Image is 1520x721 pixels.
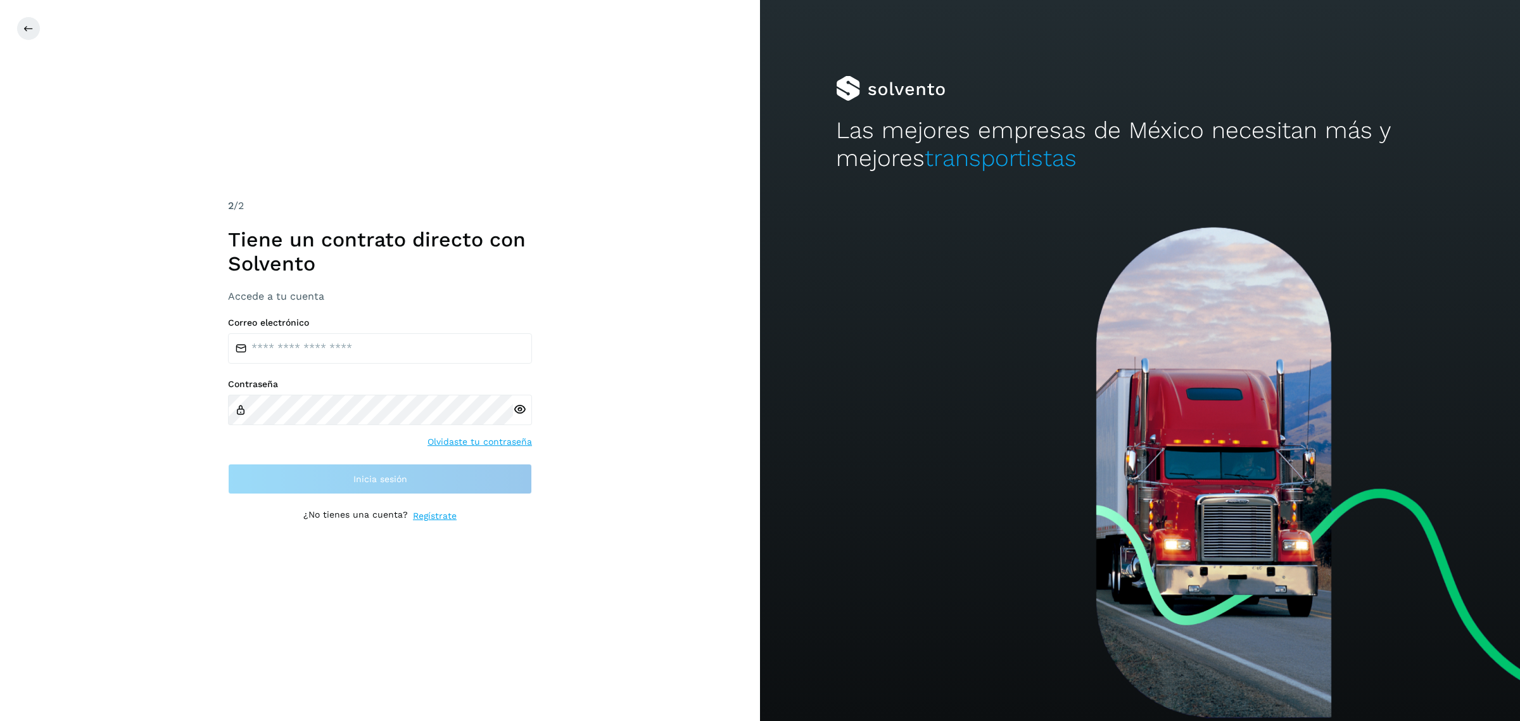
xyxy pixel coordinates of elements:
span: transportistas [925,144,1077,172]
p: ¿No tienes una cuenta? [303,509,408,523]
a: Olvidaste tu contraseña [427,435,532,449]
label: Correo electrónico [228,317,532,328]
span: 2 [228,200,234,212]
span: Inicia sesión [353,475,407,483]
button: Inicia sesión [228,464,532,494]
h2: Las mejores empresas de México necesitan más y mejores [836,117,1444,173]
h3: Accede a tu cuenta [228,290,532,302]
label: Contraseña [228,379,532,390]
div: /2 [228,198,532,214]
a: Regístrate [413,509,457,523]
h1: Tiene un contrato directo con Solvento [228,227,532,276]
